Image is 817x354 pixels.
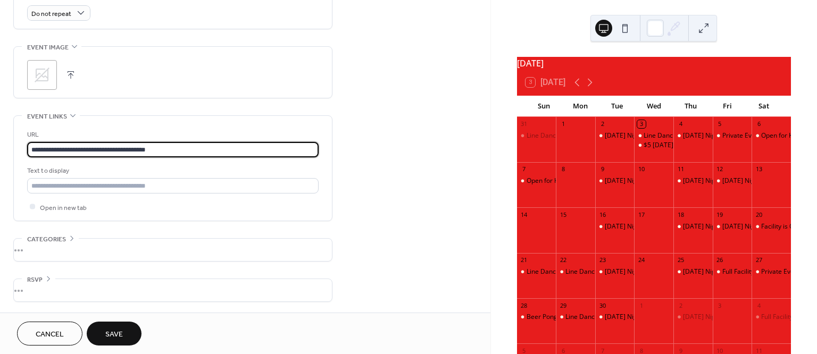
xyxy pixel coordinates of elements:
[605,313,733,322] div: [DATE] Night Switch Tournament at 7:30pm
[636,96,672,117] div: Wed
[556,313,595,322] div: Line Dancing 6 Week Session
[683,313,807,322] div: [DATE] Night League from 7pm - 10:30pm
[673,267,713,276] div: Thursday Night League from 7pm - 10:30pm
[709,96,746,117] div: Fri
[559,301,567,309] div: 29
[677,256,685,264] div: 25
[677,120,685,128] div: 4
[713,131,752,140] div: Private Event from 6pm-9pm
[105,329,123,340] span: Save
[677,210,685,218] div: 18
[565,313,652,322] div: Line Dancing 6 Week Session
[27,165,316,176] div: Text to display
[562,96,599,117] div: Mon
[27,111,67,122] span: Event links
[713,267,752,276] div: Full Facility Event from 2pm - 4pm
[637,210,645,218] div: 17
[755,120,763,128] div: 6
[644,131,731,140] div: Line Dancing 6 Week Lessons
[683,222,807,231] div: [DATE] Night League from 7pm - 10:30pm
[14,239,332,261] div: •••
[40,202,87,213] span: Open in new tab
[527,176,641,186] div: Open for Hourly Play from 12pm - 6pm
[27,274,43,285] span: RSVP
[605,222,733,231] div: [DATE] Night Switch Tournament at 7:30pm
[637,165,645,173] div: 10
[520,256,528,264] div: 21
[673,176,713,186] div: Thursday Night League from 7pm - 10:30pm
[605,267,733,276] div: [DATE] Night Switch Tournament at 7:30pm
[683,131,807,140] div: [DATE] Night League from 7pm - 10:30pm
[595,131,635,140] div: Tuesday Night Switch Tournament at 7:30pm
[598,256,606,264] div: 23
[556,267,595,276] div: Line Dancing 6 Week Session
[517,176,556,186] div: Open for Hourly Play from 12pm - 6pm
[637,120,645,128] div: 3
[598,120,606,128] div: 2
[634,141,673,150] div: $5 Wednesday from 6pm-9pm
[598,210,606,218] div: 16
[716,210,724,218] div: 19
[644,141,720,150] div: $5 [DATE] from 6pm-9pm
[683,267,807,276] div: [DATE] Night League from 7pm - 10:30pm
[752,267,791,276] div: Private Event 7pm - 10pm
[683,176,807,186] div: [DATE] Night League from 7pm - 10:30pm
[87,322,141,345] button: Save
[716,301,724,309] div: 3
[752,222,791,231] div: Facility is Open 2pm -10pm (No Party Availability)
[595,222,635,231] div: Tuesday Night Switch Tournament at 7:30pm
[520,120,528,128] div: 31
[31,7,71,20] span: Do not repeat
[520,301,528,309] div: 28
[27,60,57,90] div: ;
[27,42,69,53] span: Event image
[559,256,567,264] div: 22
[605,131,733,140] div: [DATE] Night Switch Tournament at 7:30pm
[673,131,713,140] div: Thursday Night League from 7pm - 10:30pm
[755,256,763,264] div: 27
[599,96,636,117] div: Tue
[716,120,724,128] div: 5
[595,313,635,322] div: Tuesday Night Switch Tournament at 7:30pm
[559,120,567,128] div: 1
[713,176,752,186] div: Friday Night Rising Stars Beginner Switch Tournament at 7pm
[672,96,709,117] div: Thu
[527,131,614,140] div: Line Dancing from 6pm - 9pm
[517,267,556,276] div: Line Dancing from 6pm - 9pm
[637,301,645,309] div: 1
[755,165,763,173] div: 13
[677,165,685,173] div: 11
[637,256,645,264] div: 24
[27,234,66,245] span: Categories
[595,176,635,186] div: Tuesday Night Switch Tournament at 7:30pm
[755,301,763,309] div: 4
[634,131,673,140] div: Line Dancing 6 Week Lessons
[14,279,332,301] div: •••
[527,267,614,276] div: Line Dancing from 6pm - 9pm
[36,329,64,340] span: Cancel
[559,210,567,218] div: 15
[598,165,606,173] div: 9
[526,96,562,117] div: Sun
[716,256,724,264] div: 26
[527,313,580,322] div: Beer Pong at 9pm
[722,131,807,140] div: Private Event from 6pm-9pm
[677,301,685,309] div: 2
[559,165,567,173] div: 8
[755,210,763,218] div: 20
[520,165,528,173] div: 7
[565,267,652,276] div: Line Dancing 6 Week Session
[752,131,791,140] div: Open for Hourly Play from 2pm - 10pm
[517,57,791,70] div: [DATE]
[746,96,782,117] div: Sat
[517,131,556,140] div: Line Dancing from 6pm - 9pm
[595,267,635,276] div: Tuesday Night Switch Tournament at 7:30pm
[713,222,752,231] div: Friday Night Rising Stars Beginner Switch Tournament at 7pm
[17,322,82,345] button: Cancel
[517,313,556,322] div: Beer Pong at 9pm
[520,210,528,218] div: 14
[605,176,733,186] div: [DATE] Night Switch Tournament at 7:30pm
[716,165,724,173] div: 12
[673,222,713,231] div: Thursday Night League from 7pm - 10:30pm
